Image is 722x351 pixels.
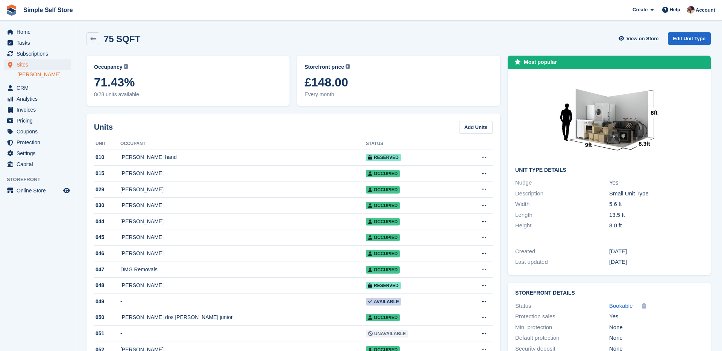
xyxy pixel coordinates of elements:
span: Pricing [17,115,62,126]
a: Preview store [62,186,71,195]
div: [PERSON_NAME] dos [PERSON_NAME] junior [120,313,366,321]
a: Edit Unit Type [668,32,711,45]
span: Occupied [366,314,400,321]
th: Unit [94,138,120,150]
th: Occupant [120,138,366,150]
div: Height [515,221,609,230]
span: Occupancy [94,63,122,71]
span: Help [670,6,680,14]
div: DMG Removals [120,266,366,274]
div: [PERSON_NAME] [120,186,366,194]
div: 010 [94,153,120,161]
img: stora-icon-8386f47178a22dfd0bd8f6a31ec36ba5ce8667c1dd55bd0f319d3a0aa187defe.svg [6,5,17,16]
a: menu [4,94,71,104]
span: Online Store [17,185,62,196]
img: icon-info-grey-7440780725fd019a000dd9b08b2336e03edf1995a4989e88bcd33f0948082b44.svg [346,64,350,69]
a: Add Units [459,121,493,133]
span: CRM [17,83,62,93]
a: menu [4,83,71,93]
td: - [120,326,366,342]
a: menu [4,115,71,126]
span: Settings [17,148,62,159]
div: Status [515,302,609,310]
div: 015 [94,169,120,177]
div: 8.0 ft [609,221,703,230]
div: 044 [94,218,120,225]
a: menu [4,148,71,159]
div: 13.5 ft [609,211,703,219]
div: None [609,334,703,342]
span: Occupied [366,250,400,257]
span: Create [633,6,648,14]
a: View on Store [618,32,662,45]
span: Occupied [366,266,400,274]
a: menu [4,48,71,59]
div: 051 [94,330,120,337]
div: [PERSON_NAME] [120,233,366,241]
h2: 75 SQFT [104,34,140,44]
div: Description [515,189,609,198]
div: Small Unit Type [609,189,703,198]
span: Occupied [366,186,400,194]
div: Protection sales [515,312,609,321]
a: menu [4,185,71,196]
div: Default protection [515,334,609,342]
h2: Units [94,121,113,133]
img: 75-sqft-unit%20(1).jpg [553,77,666,161]
div: 046 [94,250,120,257]
span: Occupied [366,170,400,177]
th: Status [366,138,458,150]
span: 8/28 units available [94,91,282,98]
div: [PERSON_NAME] [120,218,366,225]
span: £148.00 [305,76,493,89]
h2: Storefront Details [515,290,703,296]
a: menu [4,38,71,48]
span: Subscriptions [17,48,62,59]
div: [DATE] [609,258,703,266]
span: Occupied [366,202,400,209]
div: Most popular [524,58,557,66]
span: Occupied [366,218,400,225]
img: Scott McCutcheon [687,6,695,14]
div: Length [515,211,609,219]
span: Analytics [17,94,62,104]
span: Tasks [17,38,62,48]
div: 049 [94,298,120,306]
span: Every month [305,91,493,98]
div: Nudge [515,179,609,187]
div: Yes [609,179,703,187]
div: [PERSON_NAME] [120,201,366,209]
h2: Unit Type details [515,167,703,173]
span: 71.43% [94,76,282,89]
div: Min. protection [515,323,609,332]
div: [PERSON_NAME] hand [120,153,366,161]
div: [PERSON_NAME] [120,169,366,177]
img: icon-info-grey-7440780725fd019a000dd9b08b2336e03edf1995a4989e88bcd33f0948082b44.svg [124,64,128,69]
td: - [120,294,366,310]
div: 048 [94,281,120,289]
span: View on Store [626,35,659,42]
div: Created [515,247,609,256]
div: 045 [94,233,120,241]
div: 5.6 ft [609,200,703,209]
a: Bookable [609,302,633,310]
span: Coupons [17,126,62,137]
span: Unavailable [366,330,408,337]
a: menu [4,137,71,148]
div: Last updated [515,258,609,266]
span: Sites [17,59,62,70]
span: Storefront price [305,63,344,71]
div: [PERSON_NAME] [120,250,366,257]
div: None [609,323,703,332]
a: menu [4,104,71,115]
div: [PERSON_NAME] [120,281,366,289]
div: 050 [94,313,120,321]
span: Reserved [366,282,401,289]
div: Width [515,200,609,209]
span: Bookable [609,303,633,309]
a: [PERSON_NAME] [17,71,71,78]
div: [DATE] [609,247,703,256]
div: 047 [94,266,120,274]
a: menu [4,27,71,37]
span: Account [696,6,715,14]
